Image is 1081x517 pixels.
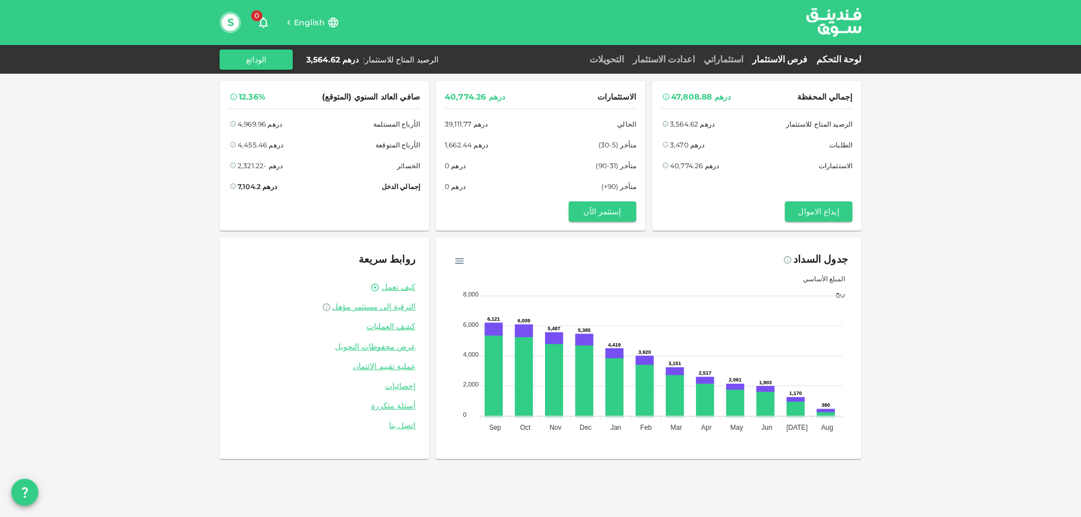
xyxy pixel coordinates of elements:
span: الطلبات [829,139,852,151]
div: درهم 3,470 [670,139,705,151]
span: المبلغ الأساسي [794,275,845,283]
button: إيداع الاموال [785,201,852,222]
tspan: Oct [520,424,531,431]
a: logo [806,1,861,44]
button: إستثمر الآن [569,201,636,222]
a: كيف تعمل [382,282,416,293]
tspan: 0 [463,411,467,418]
tspan: Mar [671,424,682,431]
div: درهم 7,104.2 [238,181,277,192]
span: الخسائر [397,160,420,172]
div: درهم 0 [445,160,466,172]
div: درهم 3,564.62 [306,54,359,65]
a: عرض محفوظات التحويل [233,341,416,352]
div: درهم -2,321.22 [238,160,283,172]
tspan: 2,000 [463,381,479,388]
span: ربح [827,289,845,298]
a: اعدادت الاستثمار [628,54,699,65]
tspan: Jun [761,424,772,431]
a: إحصائيات [233,381,416,392]
a: لوحة التحكم [812,54,861,65]
a: عملية تقييم الائتمان [233,361,416,372]
a: استثماراتي [699,54,748,65]
button: الودائع [220,50,293,70]
span: إجمالي المحفظة [797,90,852,104]
span: إجمالي الدخل [382,181,420,192]
div: درهم 1,662.44 [445,139,488,151]
div: درهم 40,774.26 [445,90,505,104]
a: الترقية إلى مستثمر مؤهل [233,302,416,312]
span: متأخر (31-90) [596,160,636,172]
tspan: [DATE] [787,424,808,431]
a: فرص الاستثمار [748,54,812,65]
button: question [11,479,38,506]
a: أسئلة متكررة [233,401,416,411]
span: الحالي [617,118,636,130]
span: الأرباح المستلمة [373,118,420,130]
div: درهم 0 [445,181,466,192]
div: 12.36% [239,90,265,104]
img: logo [792,1,876,44]
tspan: Sep [489,424,502,431]
span: الأرباح المتوقعة [376,139,420,151]
a: التحويلات [585,54,628,65]
span: 0 [251,10,262,21]
span: الرصيد المتاح للاستثمار [786,118,852,130]
tspan: 6,000 [463,321,479,328]
tspan: Apr [701,424,712,431]
div: درهم 3,564.62 [670,118,714,130]
tspan: 4,000 [463,351,479,358]
button: S [222,14,239,31]
tspan: Dec [580,424,592,431]
div: درهم 39,111.77 [445,118,488,130]
a: كشف العمليات [233,321,416,332]
div: جدول السداد [793,251,848,269]
span: متأخر (5-30) [598,139,636,151]
div: درهم 4,969.96 [238,118,282,130]
div: درهم 47,808.88 [671,90,731,104]
a: اتصل بنا [233,420,416,431]
div: درهم 4,455.46 [238,139,283,151]
span: متأخر (90+) [601,181,636,192]
tspan: Feb [640,424,652,431]
span: الاستثمارات [597,90,636,104]
tspan: Nov [550,424,561,431]
span: English [294,17,325,28]
span: الاستثمارات [819,160,852,172]
div: الرصيد المتاح للاستثمار : [363,54,439,65]
span: روابط سريعة [359,253,416,266]
button: 0 [252,11,275,34]
tspan: 8,000 [463,291,479,298]
tspan: May [730,424,743,431]
div: درهم 40,774.26 [670,160,719,172]
span: صافي العائد السنوي (المتوقع) [322,90,420,104]
tspan: Aug [821,424,833,431]
tspan: Jan [610,424,621,431]
span: الترقية إلى مستثمر مؤهل [332,302,416,312]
